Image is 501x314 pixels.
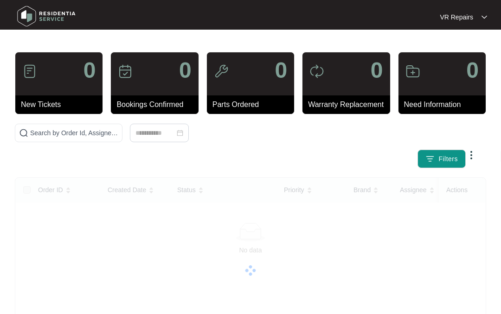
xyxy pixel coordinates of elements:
p: 0 [466,59,479,82]
p: 0 [83,59,96,82]
p: VR Repairs [440,13,473,22]
p: 0 [179,59,192,82]
p: 0 [371,59,383,82]
img: dropdown arrow [482,15,487,19]
img: dropdown arrow [466,150,477,161]
img: icon [22,64,37,79]
p: Need Information [404,99,486,110]
button: filter iconFilters [417,150,466,168]
img: filter icon [425,154,435,163]
p: Parts Ordered [212,99,294,110]
img: search-icon [19,128,28,138]
img: icon [405,64,420,79]
img: icon [118,64,133,79]
span: Filters [438,154,458,164]
img: residentia service logo [14,2,79,30]
img: icon [309,64,324,79]
img: icon [214,64,229,79]
p: New Tickets [21,99,103,110]
input: Search by Order Id, Assignee Name, Customer Name, Brand and Model [30,128,118,138]
p: Warranty Replacement [308,99,390,110]
p: Bookings Confirmed [116,99,198,110]
p: 0 [275,59,287,82]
